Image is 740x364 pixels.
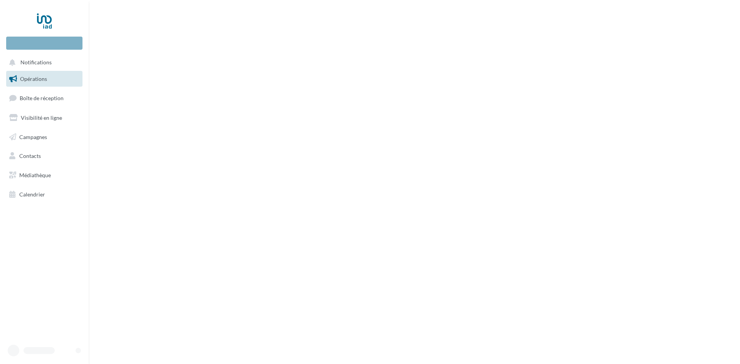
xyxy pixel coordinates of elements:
[19,133,47,140] span: Campagnes
[5,90,84,106] a: Boîte de réception
[20,75,47,82] span: Opérations
[5,167,84,183] a: Médiathèque
[21,114,62,121] span: Visibilité en ligne
[5,186,84,203] a: Calendrier
[5,71,84,87] a: Opérations
[5,129,84,145] a: Campagnes
[20,59,52,66] span: Notifications
[6,37,82,50] div: Nouvelle campagne
[19,191,45,198] span: Calendrier
[5,110,84,126] a: Visibilité en ligne
[19,153,41,159] span: Contacts
[19,172,51,178] span: Médiathèque
[5,148,84,164] a: Contacts
[20,95,64,101] span: Boîte de réception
